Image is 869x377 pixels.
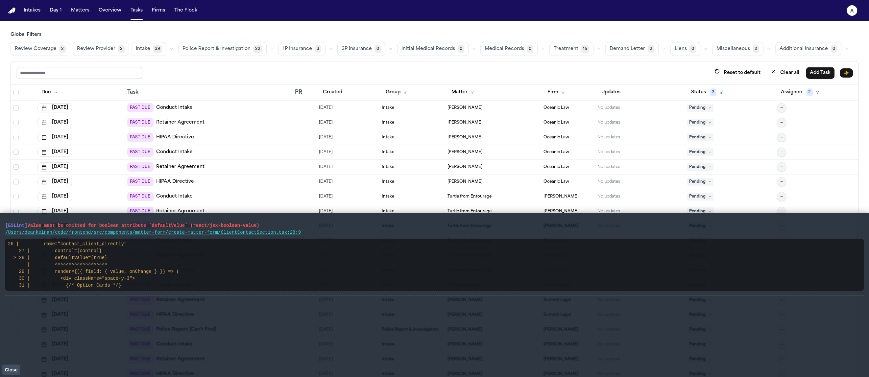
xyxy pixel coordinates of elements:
span: Liens [675,46,687,52]
button: Miscellaneous2 [712,42,763,56]
span: Medical Records [485,46,524,52]
span: 0 [458,45,464,53]
button: Intakes [21,5,43,16]
h3: Global Filters [11,32,858,38]
button: Review Coverage2 [11,42,70,56]
img: Finch Logo [8,8,16,14]
button: Review Provider2 [73,42,129,56]
span: 3P Insurance [342,46,372,52]
span: 2 [59,45,66,53]
button: Additional Insurance0 [775,42,841,56]
button: Reset to default [711,67,764,79]
button: The Flock [172,5,200,16]
span: 2 [753,45,759,53]
span: 1P Insurance [283,46,312,52]
button: Liens0 [670,42,700,56]
button: Demand Letter2 [605,42,659,56]
span: 0 [527,45,533,53]
span: 2 [648,45,654,53]
span: Review Provider [77,46,115,52]
button: Medical Records0 [480,42,538,56]
span: Additional Insurance [780,46,828,52]
span: Demand Letter [610,46,645,52]
span: Initial Medical Records [401,46,455,52]
button: Day 1 [47,5,64,16]
span: Police Report & Investigation [182,46,251,52]
button: Intake39 [132,42,166,56]
button: Treatment15 [549,42,593,56]
span: 3 [315,45,321,53]
span: 0 [831,45,837,53]
button: Immediate Task [840,68,853,78]
span: 39 [153,45,162,53]
button: Police Report & Investigation22 [178,42,267,56]
span: Miscellaneous [716,46,750,52]
button: Tasks [128,5,145,16]
button: Add Task [806,67,834,79]
span: 22 [253,45,262,53]
button: 1P Insurance3 [278,42,326,56]
button: Matters [68,5,92,16]
span: Review Coverage [15,46,57,52]
span: 15 [581,45,589,53]
span: 0 [374,45,381,53]
span: 0 [689,45,696,53]
span: Treatment [554,46,578,52]
a: Home [8,8,16,14]
button: Firms [149,5,168,16]
span: Intake [136,46,150,52]
button: Clear all [767,67,803,79]
span: 2 [118,45,125,53]
button: Overview [96,5,124,16]
button: Initial Medical Records0 [397,42,469,56]
button: 3P Insurance0 [337,42,385,56]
